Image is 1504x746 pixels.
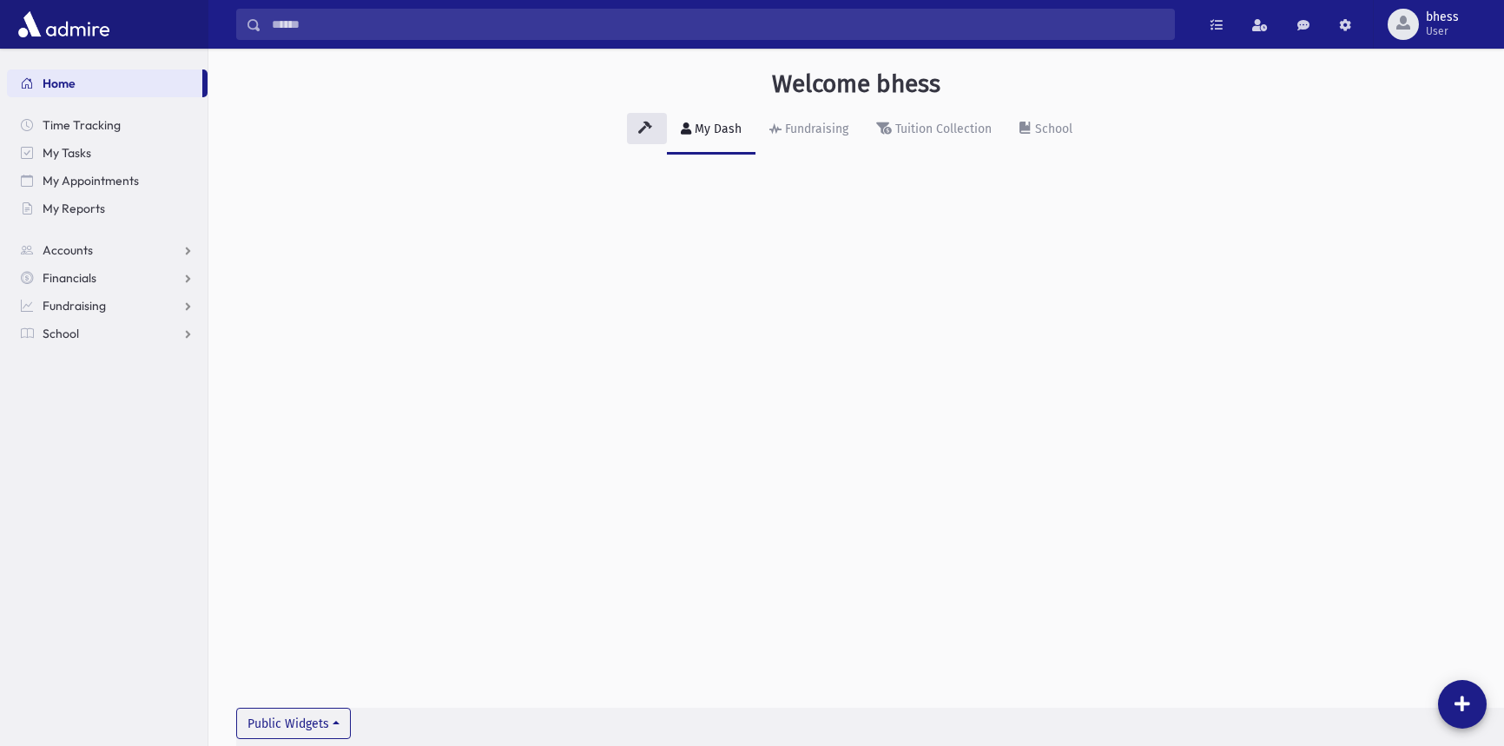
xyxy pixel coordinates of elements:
div: My Dash [691,122,742,136]
span: Home [43,76,76,91]
div: School [1032,122,1072,136]
button: Public Widgets [236,708,351,739]
a: My Reports [7,195,208,222]
img: AdmirePro [14,7,114,42]
a: My Appointments [7,167,208,195]
span: Financials [43,270,96,286]
span: My Appointments [43,173,139,188]
span: Fundraising [43,298,106,314]
input: Search [261,9,1174,40]
a: Fundraising [7,292,208,320]
a: School [1006,106,1086,155]
a: Tuition Collection [862,106,1006,155]
span: bhess [1426,10,1459,24]
div: Tuition Collection [892,122,992,136]
span: School [43,326,79,341]
h3: Welcome bhess [772,69,940,99]
a: School [7,320,208,347]
a: Financials [7,264,208,292]
a: Home [7,69,202,97]
a: Time Tracking [7,111,208,139]
span: Accounts [43,242,93,258]
a: My Tasks [7,139,208,167]
span: Time Tracking [43,117,121,133]
a: Fundraising [755,106,862,155]
span: My Tasks [43,145,91,161]
span: My Reports [43,201,105,216]
span: User [1426,24,1459,38]
a: Accounts [7,236,208,264]
div: Fundraising [782,122,848,136]
a: My Dash [667,106,755,155]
